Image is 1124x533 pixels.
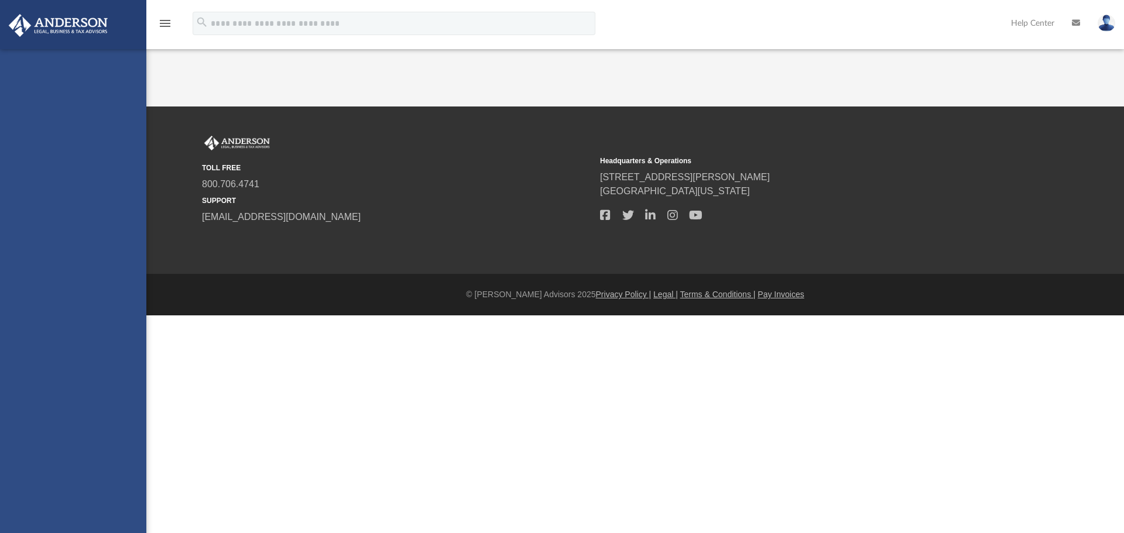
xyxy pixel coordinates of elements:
a: [STREET_ADDRESS][PERSON_NAME] [600,172,770,182]
a: Privacy Policy | [596,290,652,299]
a: [EMAIL_ADDRESS][DOMAIN_NAME] [202,212,361,222]
small: TOLL FREE [202,163,592,173]
small: Headquarters & Operations [600,156,990,166]
small: SUPPORT [202,195,592,206]
i: menu [158,16,172,30]
img: Anderson Advisors Platinum Portal [5,14,111,37]
img: User Pic [1098,15,1115,32]
img: Anderson Advisors Platinum Portal [202,136,272,151]
a: Terms & Conditions | [680,290,756,299]
a: menu [158,22,172,30]
i: search [196,16,208,29]
a: Pay Invoices [758,290,804,299]
a: [GEOGRAPHIC_DATA][US_STATE] [600,186,750,196]
a: 800.706.4741 [202,179,259,189]
a: Legal | [653,290,678,299]
div: © [PERSON_NAME] Advisors 2025 [146,288,1124,301]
